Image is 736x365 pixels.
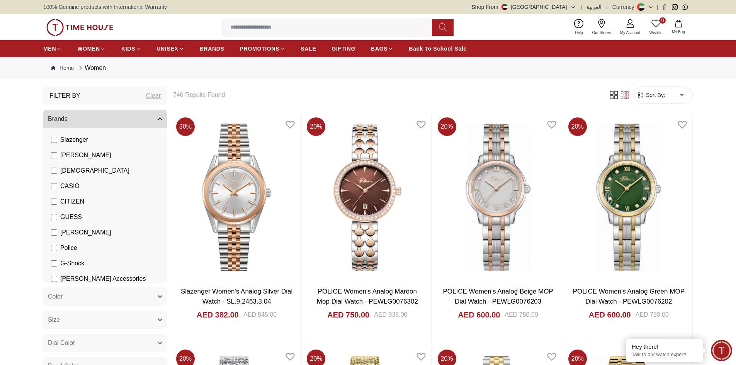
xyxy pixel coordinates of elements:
[409,45,467,53] span: Back To School Sale
[43,45,56,53] span: MEN
[51,152,57,158] input: [PERSON_NAME]
[173,90,599,100] h6: 746 Results Found
[60,274,146,284] span: [PERSON_NAME] Accessories
[51,168,57,174] input: [DEMOGRAPHIC_DATA]
[657,3,658,11] span: |
[682,4,688,10] a: Whatsapp
[371,42,393,56] a: BAGS
[60,259,84,268] span: G-Shock
[317,288,418,305] a: POLICE Women's Analog Maroon Mop Dial Watch - PEWLG0076302
[121,42,141,56] a: KIDS
[711,340,732,361] div: Chat Widget
[51,214,57,220] input: GUESS
[586,3,602,11] button: العربية
[43,57,693,79] nav: Breadcrumb
[458,309,500,320] h4: AED 600.00
[51,229,57,236] input: [PERSON_NAME]
[240,42,286,56] a: PROMOTIONS
[51,276,57,282] input: [PERSON_NAME] Accessories
[443,288,553,305] a: POLICE Women's Analog Beige MOP Dial Watch - PEWLG0076203
[435,114,562,280] img: POLICE Women's Analog Beige MOP Dial Watch - PEWLG0076203
[181,288,292,305] a: Slazenger Women's Analog Silver Dial Watch - SL.9.2463.3.04
[637,91,665,99] button: Sort By:
[617,30,643,36] span: My Account
[589,30,614,36] span: Our Stores
[48,292,63,301] span: Color
[60,243,77,253] span: Police
[472,3,576,11] button: Shop From[GEOGRAPHIC_DATA]
[661,4,667,10] a: Facebook
[46,19,114,36] img: ...
[121,45,135,53] span: KIDS
[301,45,316,53] span: SALE
[77,63,106,73] div: Women
[43,110,167,128] button: Brands
[409,42,467,56] a: Back To School Sale
[60,151,111,160] span: [PERSON_NAME]
[51,183,57,189] input: CASIO
[51,199,57,205] input: CITIZEN
[156,45,178,53] span: UNISEX
[60,197,84,206] span: CITIZEN
[60,212,82,222] span: GUESS
[243,310,277,319] div: AED 545.00
[581,3,582,11] span: |
[48,315,60,324] span: Size
[48,338,75,348] span: Dial Color
[51,64,74,72] a: Home
[374,310,407,319] div: AED 938.00
[156,42,184,56] a: UNISEX
[48,114,68,124] span: Brands
[572,30,586,36] span: Help
[669,29,688,35] span: My Bag
[146,91,161,100] div: Clear
[60,228,111,237] span: [PERSON_NAME]
[43,42,62,56] a: MEN
[49,91,80,100] h3: Filter By
[331,45,355,53] span: GIFTING
[304,114,431,280] img: POLICE Women's Analog Maroon Mop Dial Watch - PEWLG0076302
[646,30,666,36] span: Wishlist
[51,245,57,251] input: Police
[331,42,355,56] a: GIFTING
[301,42,316,56] a: SALE
[43,287,167,306] button: Color
[77,42,106,56] a: WOMEN
[438,117,456,136] span: 20 %
[573,288,685,305] a: POLICE Women's Analog Green MOP Dial Watch - PEWLG0076202
[660,17,666,24] span: 0
[200,45,224,53] span: BRANDS
[327,309,369,320] h4: AED 750.00
[568,117,587,136] span: 20 %
[307,117,325,136] span: 20 %
[173,114,300,280] img: Slazenger Women's Analog Silver Dial Watch - SL.9.2463.3.04
[589,309,631,320] h4: AED 600.00
[672,4,678,10] a: Instagram
[60,135,88,144] span: Slazenger
[588,17,615,37] a: Our Stores
[570,17,588,37] a: Help
[43,311,167,329] button: Size
[200,42,224,56] a: BRANDS
[667,18,690,36] button: My Bag
[60,182,80,191] span: CASIO
[51,137,57,143] input: Slazenger
[501,4,508,10] img: United Arab Emirates
[565,114,692,280] img: POLICE Women's Analog Green MOP Dial Watch - PEWLG0076202
[636,310,669,319] div: AED 750.00
[77,45,100,53] span: WOMEN
[43,3,167,11] span: 100% Genuine products with International Warranty
[51,260,57,267] input: G-Shock
[197,309,239,320] h4: AED 382.00
[632,351,697,358] p: Talk to our watch expert!
[644,91,665,99] span: Sort By:
[43,334,167,352] button: Dial Color
[371,45,388,53] span: BAGS
[60,166,129,175] span: [DEMOGRAPHIC_DATA]
[645,17,667,37] a: 0Wishlist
